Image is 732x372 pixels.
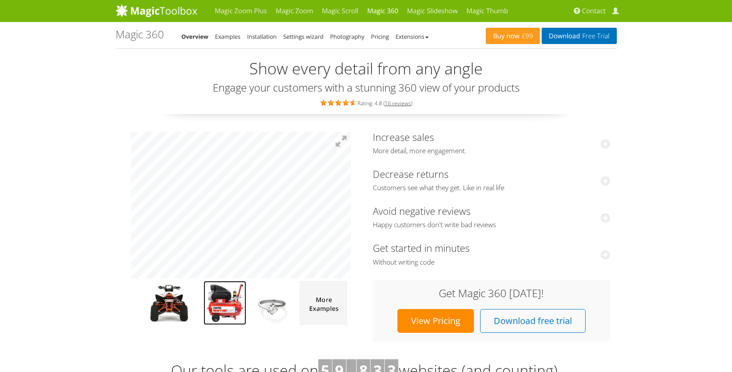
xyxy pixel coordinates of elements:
a: Settings wizard [283,33,324,41]
a: Download free trial [480,309,586,333]
a: 16 reviews [385,99,411,107]
a: Pricing [371,33,389,41]
a: Photography [330,33,364,41]
span: More detail, more engagement. [373,147,610,155]
a: Avoid negative reviewsHappy customers don't write bad reviews [373,204,610,229]
a: Examples [215,33,240,41]
a: View Pricing [397,309,474,333]
h3: Engage your customers with a stunning 360 view of your products [116,82,617,93]
a: DownloadFree Trial [542,28,616,44]
a: Extensions [396,33,429,41]
h1: Magic 360 [116,29,164,40]
span: Happy customers don't write bad reviews [373,221,610,229]
span: Contact [582,7,606,15]
span: Free Trial [580,33,609,40]
a: Decrease returnsCustomers see what they get. Like in real life [373,167,610,192]
img: more magic 360 demos [299,281,347,325]
a: Overview [182,33,209,41]
a: Installation [247,33,277,41]
a: Get started in minutesWithout writing code [373,241,610,266]
a: Increase salesMore detail, more engagement. [373,130,610,155]
span: Without writing code [373,258,610,267]
a: Buy now£99 [486,28,540,44]
h3: Get Magic 360 [DATE]! [382,287,601,299]
h2: Show every detail from any angle [116,60,617,77]
span: Customers see what they get. Like in real life [373,184,610,192]
div: Rating: 4.8 ( ) [116,98,617,107]
img: MagicToolbox.com - Image tools for your website [116,4,197,17]
span: £99 [520,33,533,40]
